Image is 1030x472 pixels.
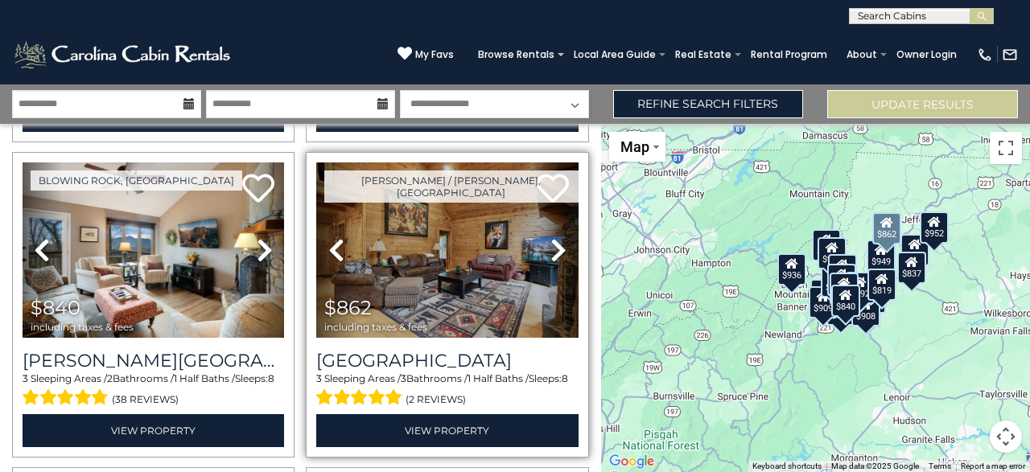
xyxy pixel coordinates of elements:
[620,138,649,155] span: Map
[398,46,454,63] a: My Favs
[818,237,847,269] div: $952
[826,293,855,326] div: $900
[929,462,951,470] a: Terms (opens in new tab)
[316,372,322,384] span: 3
[31,296,80,319] span: $840
[1002,47,1018,63] img: mail-regular-white.png
[667,43,740,66] a: Real Estate
[752,461,822,472] button: Keyboard shortcuts
[827,90,1018,118] button: Update Results
[613,90,804,118] a: Refine Search Filters
[23,350,284,371] a: [PERSON_NAME][GEOGRAPHIC_DATA]
[23,414,284,447] a: View Property
[828,254,857,286] div: $742
[847,272,875,304] div: $792
[324,322,427,332] span: including taxes & fees
[406,389,466,410] span: (2 reviews)
[900,234,929,266] div: $916
[174,372,235,384] span: 1 Half Baths /
[468,372,529,384] span: 1 Half Baths /
[831,285,860,317] div: $840
[12,39,235,71] img: White-1-2.png
[112,389,179,410] span: (38 reviews)
[324,170,578,203] a: [PERSON_NAME] / [PERSON_NAME], [GEOGRAPHIC_DATA]
[872,211,901,244] div: $862
[23,372,28,384] span: 3
[990,132,1022,164] button: Toggle fullscreen view
[401,372,406,384] span: 3
[316,371,578,410] div: Sleeping Areas / Bathrooms / Sleeps:
[23,162,284,338] img: thumbnail_166362002.jpeg
[23,371,284,410] div: Sleeping Areas / Bathrooms / Sleeps:
[838,43,885,66] a: About
[830,272,859,304] div: $801
[828,263,857,295] div: $785
[415,47,454,62] span: My Favs
[605,451,658,472] a: Open this area in Google Maps (opens a new window)
[777,253,806,285] div: $936
[897,252,926,284] div: $837
[268,372,274,384] span: 8
[609,132,665,162] button: Change map style
[31,322,134,332] span: including taxes & fees
[851,293,880,326] div: $908
[562,372,568,384] span: 8
[316,350,578,371] a: [GEOGRAPHIC_DATA]
[743,43,835,66] a: Rental Program
[888,43,965,66] a: Owner Login
[977,47,993,63] img: phone-regular-white.png
[867,239,896,271] div: $949
[316,162,578,338] img: thumbnail_167346089.jpeg
[809,286,838,318] div: $909
[831,462,919,470] span: Map data ©2025 Google
[812,228,841,261] div: $913
[605,451,658,472] img: Google
[867,269,896,301] div: $819
[920,211,949,243] div: $952
[23,350,284,371] h3: Ansley Heights
[107,372,113,384] span: 2
[821,265,850,297] div: $949
[324,296,372,319] span: $862
[990,421,1022,453] button: Map camera controls
[316,350,578,371] h3: Creekside Hideaway
[566,43,664,66] a: Local Area Guide
[316,414,578,447] a: View Property
[470,43,562,66] a: Browse Rentals
[961,462,1025,470] a: Report a map error
[853,296,882,328] div: $822
[31,170,242,191] a: Blowing Rock, [GEOGRAPHIC_DATA]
